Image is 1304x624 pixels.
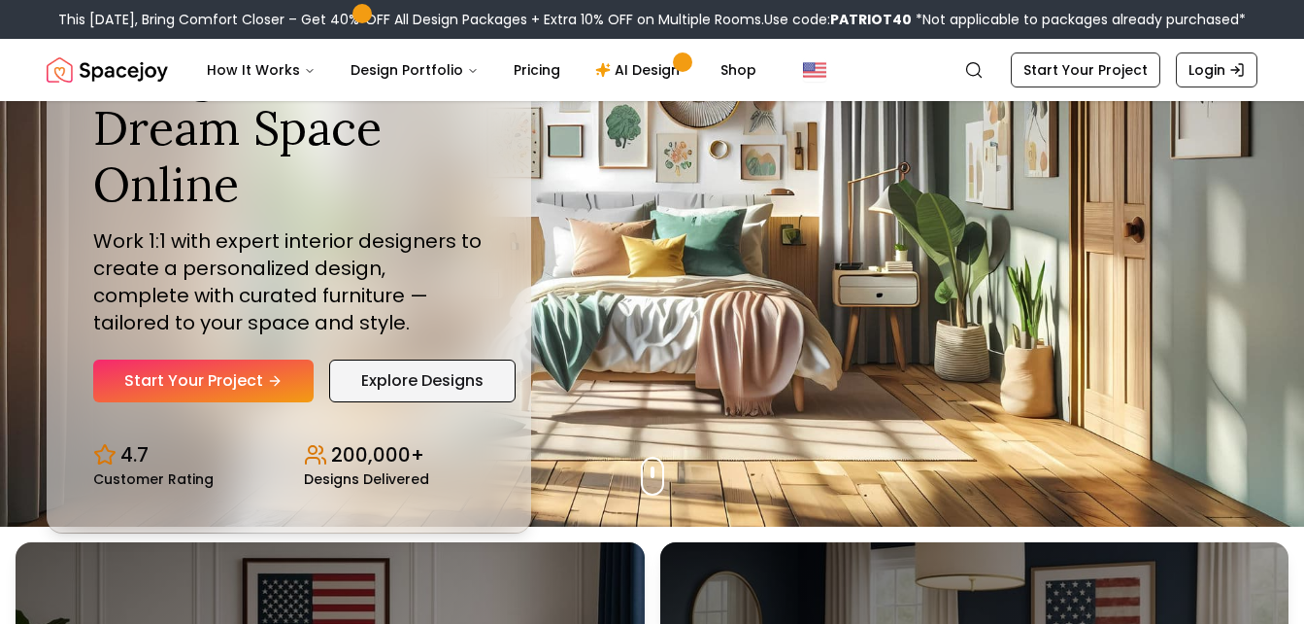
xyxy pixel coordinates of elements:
b: PATRIOT40 [830,10,912,29]
img: Spacejoy Logo [47,51,168,89]
a: Start Your Project [1011,52,1160,87]
a: Spacejoy [47,51,168,89]
small: Designs Delivered [304,472,429,486]
a: Login [1176,52,1257,87]
span: Use code: [764,10,912,29]
button: How It Works [191,51,331,89]
p: Work 1:1 with expert interior designers to create a personalized design, complete with curated fu... [93,227,485,336]
small: Customer Rating [93,472,214,486]
button: Design Portfolio [335,51,494,89]
img: United States [803,58,826,82]
a: AI Design [580,51,701,89]
span: *Not applicable to packages already purchased* [912,10,1246,29]
div: This [DATE], Bring Comfort Closer – Get 40% OFF All Design Packages + Extra 10% OFF on Multiple R... [58,10,1246,29]
a: Start Your Project [93,360,314,402]
a: Shop [705,51,772,89]
nav: Main [191,51,772,89]
a: Pricing [498,51,576,89]
h1: Design Your Dream Space Online [93,45,485,213]
p: 200,000+ [331,441,424,468]
nav: Global [47,39,1257,101]
p: 4.7 [120,441,149,468]
div: Design stats [93,426,485,486]
a: Explore Designs [329,360,516,402]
